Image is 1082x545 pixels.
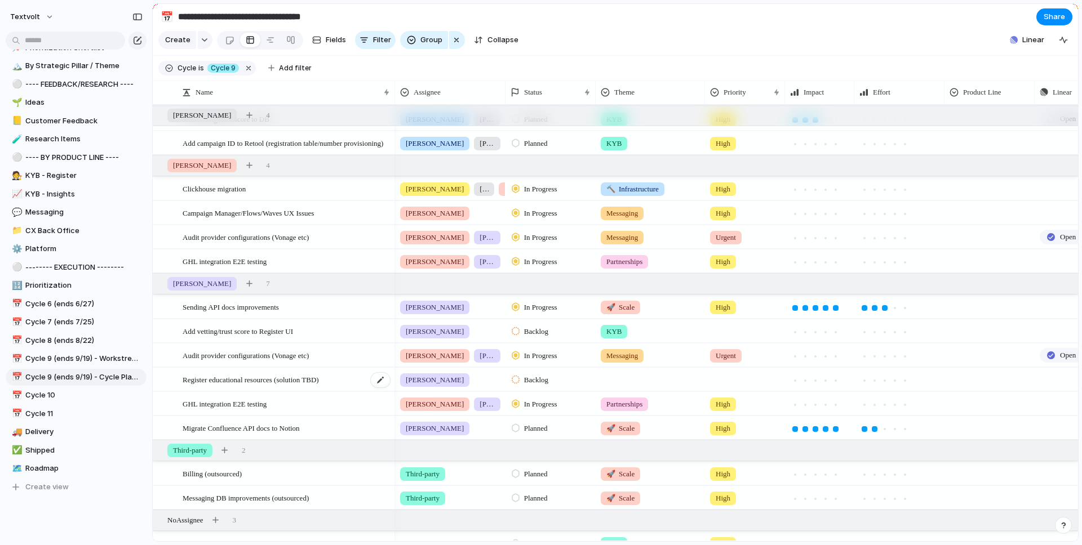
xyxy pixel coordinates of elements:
span: High [716,493,730,504]
button: Group [400,31,448,49]
span: Effort [873,87,890,98]
span: GHL integration E2E testing [183,254,267,267]
button: Add filter [261,60,318,76]
a: 📅Cycle 7 (ends 7/25) [6,314,147,330]
div: 🧪 [12,133,20,146]
button: 💬 [10,207,21,218]
span: Impact [804,87,824,98]
button: 📁 [10,225,21,236]
span: Fields [326,34,346,46]
span: In Progress [524,208,557,219]
span: Linear [1022,34,1044,46]
span: Delivery [25,426,143,437]
a: 📅Cycle 8 (ends 8/22) [6,332,147,349]
span: High [716,208,730,219]
div: 📅 [12,370,20,383]
span: [PERSON_NAME] [406,256,464,267]
a: 🌱Ideas [6,94,147,111]
span: textvolt [10,11,40,23]
a: ⚪-------- EXECUTION -------- [6,259,147,276]
span: In Progress [524,256,557,267]
span: Third-party [406,468,440,480]
button: Cycle 9 [205,62,241,74]
button: is [196,62,206,74]
div: 🏔️By Strategic Pillar / Theme [6,57,147,74]
span: Sending API docs improvements [183,300,279,313]
div: ⚪---- BY PRODUCT LINE ---- [6,149,147,166]
span: Linear [1053,87,1072,98]
div: 📈KYB - Insights [6,186,147,203]
span: [PERSON_NAME] [406,326,464,337]
span: 4 [266,110,270,121]
span: By Strategic Pillar / Theme [25,60,143,72]
span: Platform [25,243,143,254]
span: [PERSON_NAME] [406,399,464,410]
div: 💬Messaging [6,204,147,221]
span: Prioritization [25,280,143,291]
div: 🚚Delivery [6,423,147,440]
a: 📅Cycle 11 [6,405,147,422]
span: Cycle 6 (ends 6/27) [25,298,143,310]
div: 🔢 [12,279,20,292]
span: Planned [524,468,548,480]
span: ---- FEEDBACK/RESEARCH ---- [25,79,143,90]
span: Messaging [25,207,143,218]
button: 📅 [10,390,21,401]
span: [PERSON_NAME] [480,184,489,195]
button: Share [1036,8,1072,25]
span: -------- EXECUTION -------- [25,262,143,273]
span: High [716,302,730,313]
div: ✅ [12,444,20,457]
span: [PERSON_NAME] [406,302,464,313]
span: Add campaign ID to Retool (registration table/number provisioning) [183,136,383,149]
button: Linear [1005,32,1049,48]
span: [PERSON_NAME] [406,184,464,195]
span: In Progress [524,184,557,195]
div: 📅Cycle 10 [6,387,147,404]
a: 📅Cycle 6 (ends 6/27) [6,296,147,312]
span: Assignee [414,87,441,98]
a: 📁CX Back Office [6,222,147,239]
span: Planned [524,423,548,434]
span: Customer Feedback [25,115,143,127]
span: Scale [606,468,635,480]
span: Priority [724,87,746,98]
div: 🧑‍⚖️KYB - Register [6,167,147,184]
span: Research Items [25,133,143,145]
span: Infrastructure [606,184,659,195]
span: KYB - Insights [25,189,143,200]
span: 7 [266,278,270,289]
span: [PERSON_NAME] [173,160,231,171]
span: 🚀 [606,424,615,432]
span: Shipped [25,445,143,456]
span: 2 [242,445,246,456]
button: ⚙️ [10,243,21,254]
span: Clickhouse migration [183,182,246,195]
span: In Progress [524,399,557,410]
span: Status [524,87,542,98]
span: No Assignee [167,515,203,526]
span: [PERSON_NAME] [406,374,464,386]
div: 🚚 [12,426,20,439]
a: 🔢Prioritization [6,277,147,294]
button: Collapse [469,31,523,49]
div: 💬 [12,206,20,219]
span: Cycle 9 (ends 9/19) - Cycle Planning [25,372,143,383]
button: ✅ [10,445,21,456]
span: Planned [524,493,548,504]
button: textvolt [5,8,60,26]
button: 📒 [10,115,21,127]
div: 📅Cycle 9 (ends 9/19) - Workstreams [6,350,147,367]
span: 🚀 [606,303,615,311]
span: [PERSON_NAME] [504,184,513,195]
a: 📅Cycle 9 (ends 9/19) - Cycle Planning [6,369,147,386]
span: Register educational resources (solution TBD) [183,373,319,386]
span: Billing (outsourced) [183,467,242,480]
span: [PERSON_NAME] [406,138,464,149]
